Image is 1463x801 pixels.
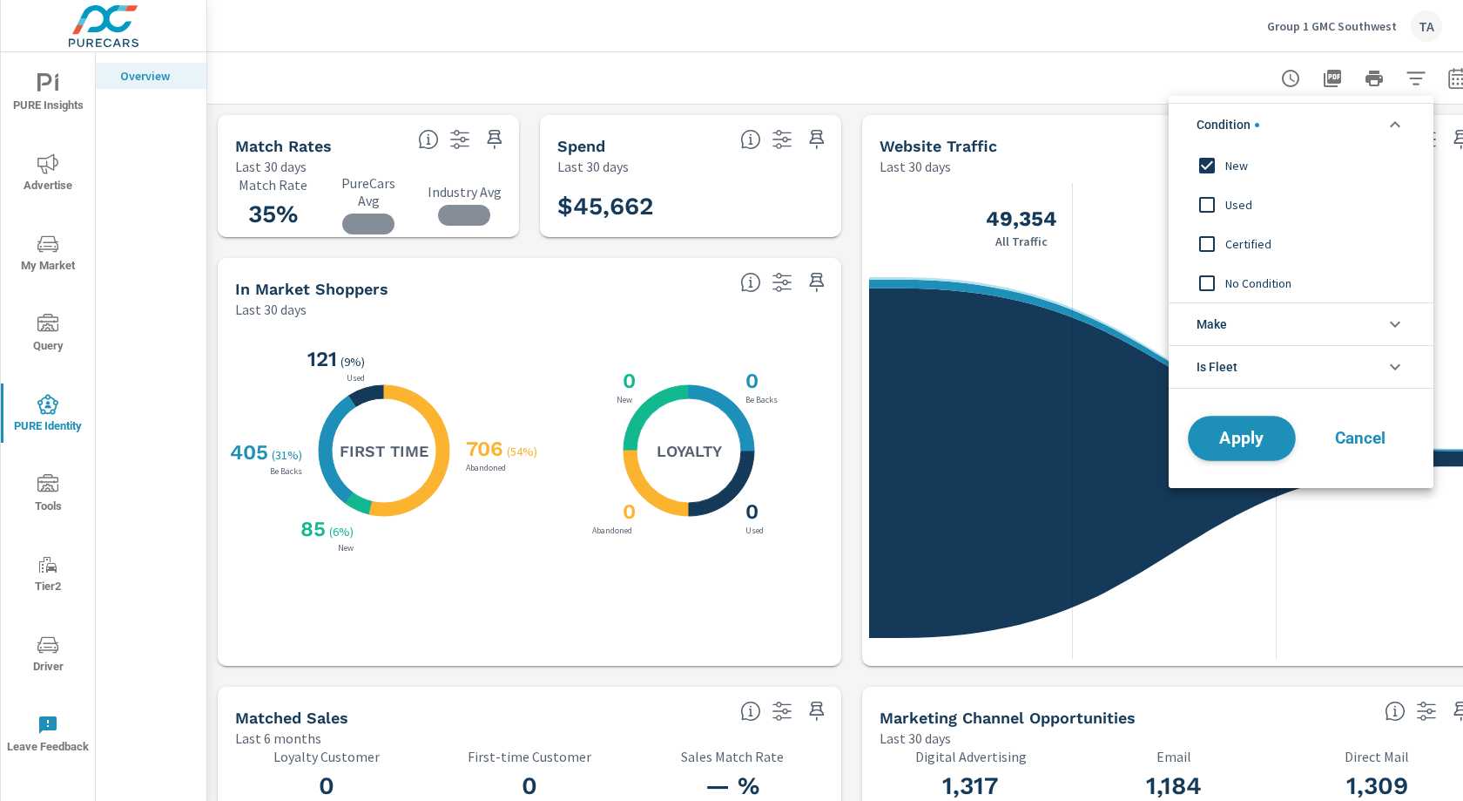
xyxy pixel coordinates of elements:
span: New [1225,155,1416,176]
span: Cancel [1325,431,1395,446]
button: Cancel [1308,417,1412,460]
div: Used [1169,185,1430,224]
span: Apply [1206,431,1278,447]
ul: filter options [1169,96,1433,396]
span: Condition [1197,104,1259,146]
button: Apply [1188,416,1296,461]
span: No Condition [1225,273,1416,294]
span: Make [1197,303,1227,345]
div: Certified [1169,224,1430,263]
div: No Condition [1169,263,1430,302]
span: Certified [1225,234,1416,255]
span: Is Fleet [1197,346,1237,388]
div: New [1169,146,1430,185]
span: Used [1225,194,1416,215]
